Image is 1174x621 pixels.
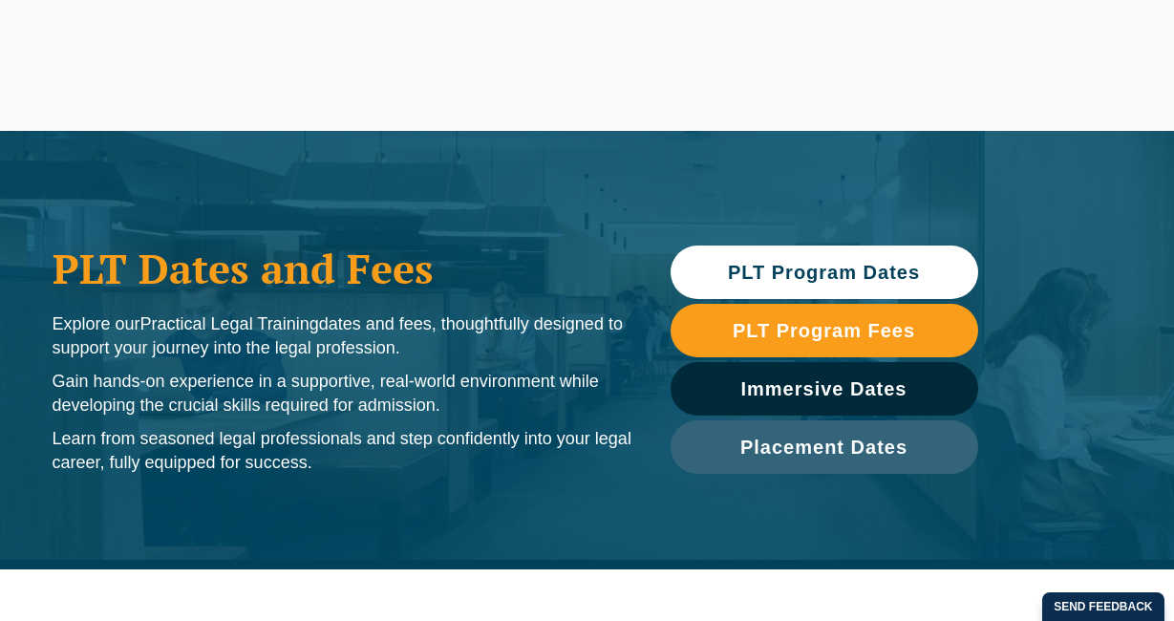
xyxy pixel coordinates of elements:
[741,379,907,398] span: Immersive Dates
[671,420,978,474] a: Placement Dates
[671,304,978,357] a: PLT Program Fees
[53,370,632,418] p: Gain hands-on experience in a supportive, real-world environment while developing the crucial ski...
[53,312,632,360] p: Explore our dates and fees, thoughtfully designed to support your journey into the legal profession.
[740,438,907,457] span: Placement Dates
[53,245,632,292] h1: PLT Dates and Fees
[53,427,632,475] p: Learn from seasoned legal professionals and step confidently into your legal career, fully equipp...
[140,314,319,333] span: Practical Legal Training
[671,246,978,299] a: PLT Program Dates
[671,362,978,416] a: Immersive Dates
[728,263,920,282] span: PLT Program Dates
[733,321,915,340] span: PLT Program Fees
